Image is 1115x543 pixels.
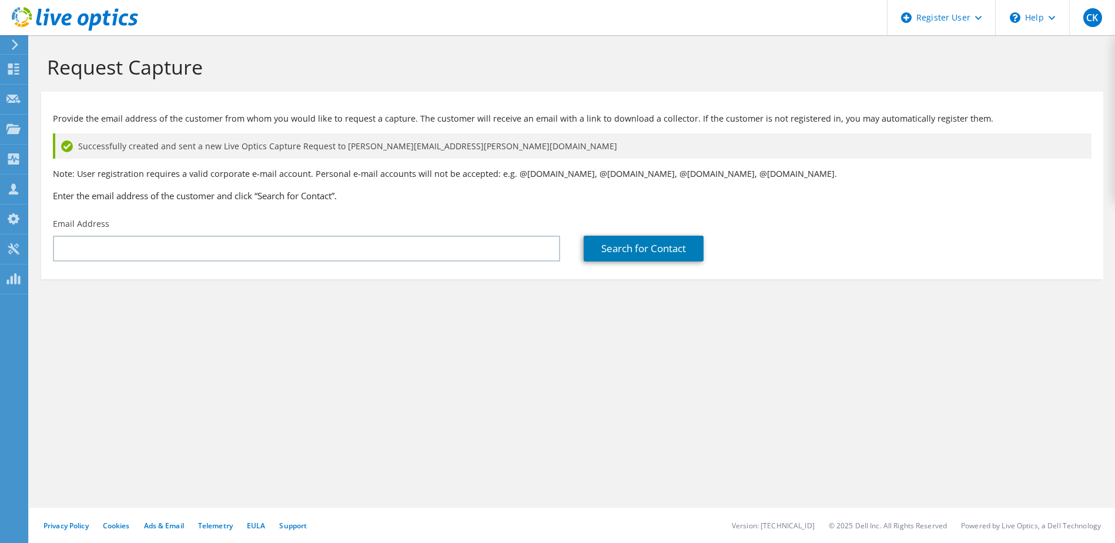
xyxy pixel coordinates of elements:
span: Successfully created and sent a new Live Optics Capture Request to [PERSON_NAME][EMAIL_ADDRESS][P... [78,140,617,153]
a: Cookies [103,521,130,531]
li: Version: [TECHNICAL_ID] [732,521,815,531]
label: Email Address [53,218,109,230]
li: © 2025 Dell Inc. All Rights Reserved [829,521,947,531]
span: CK [1083,8,1102,27]
svg: \n [1010,12,1020,23]
h3: Enter the email address of the customer and click “Search for Contact”. [53,189,1091,202]
a: Privacy Policy [43,521,89,531]
p: Note: User registration requires a valid corporate e-mail account. Personal e-mail accounts will ... [53,167,1091,180]
li: Powered by Live Optics, a Dell Technology [961,521,1101,531]
h1: Request Capture [47,55,1091,79]
a: Telemetry [198,521,233,531]
p: Provide the email address of the customer from whom you would like to request a capture. The cust... [53,112,1091,125]
a: Ads & Email [144,521,184,531]
a: Support [279,521,307,531]
a: EULA [247,521,265,531]
a: Search for Contact [584,236,704,262]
